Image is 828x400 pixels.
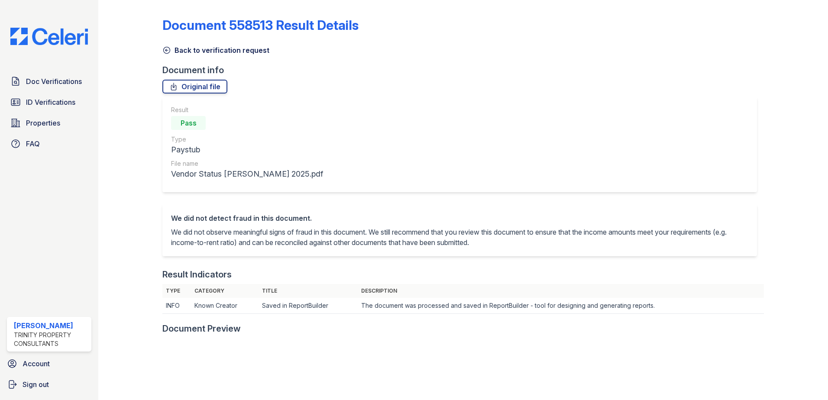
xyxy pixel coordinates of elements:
p: We did not observe meaningful signs of fraud in this document. We still recommend that you review... [171,227,748,248]
div: Document info [162,64,764,76]
div: Type [171,135,323,144]
a: Account [3,355,95,372]
th: Description [358,284,764,298]
div: Document Preview [162,323,241,335]
img: CE_Logo_Blue-a8612792a0a2168367f1c8372b55b34899dd931a85d93a1a3d3e32e68fde9ad4.png [3,28,95,45]
a: FAQ [7,135,91,152]
a: Properties [7,114,91,132]
a: ID Verifications [7,94,91,111]
span: Doc Verifications [26,76,82,87]
a: Sign out [3,376,95,393]
div: We did not detect fraud in this document. [171,213,748,223]
th: Category [191,284,259,298]
span: Properties [26,118,60,128]
a: Back to verification request [162,45,269,55]
span: FAQ [26,139,40,149]
td: Saved in ReportBuilder [259,298,358,314]
div: Result [171,106,323,114]
a: Doc Verifications [7,73,91,90]
div: Paystub [171,144,323,156]
th: Type [162,284,191,298]
span: Sign out [23,379,49,390]
span: Account [23,358,50,369]
div: Pass [171,116,206,130]
td: The document was processed and saved in ReportBuilder - tool for designing and generating reports. [358,298,764,314]
div: Vendor Status [PERSON_NAME] 2025.pdf [171,168,323,180]
div: Trinity Property Consultants [14,331,88,348]
span: ID Verifications [26,97,75,107]
a: Original file [162,80,227,94]
th: Title [259,284,358,298]
td: INFO [162,298,191,314]
div: [PERSON_NAME] [14,320,88,331]
div: File name [171,159,323,168]
div: Result Indicators [162,268,232,281]
td: Known Creator [191,298,259,314]
a: Document 558513 Result Details [162,17,359,33]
